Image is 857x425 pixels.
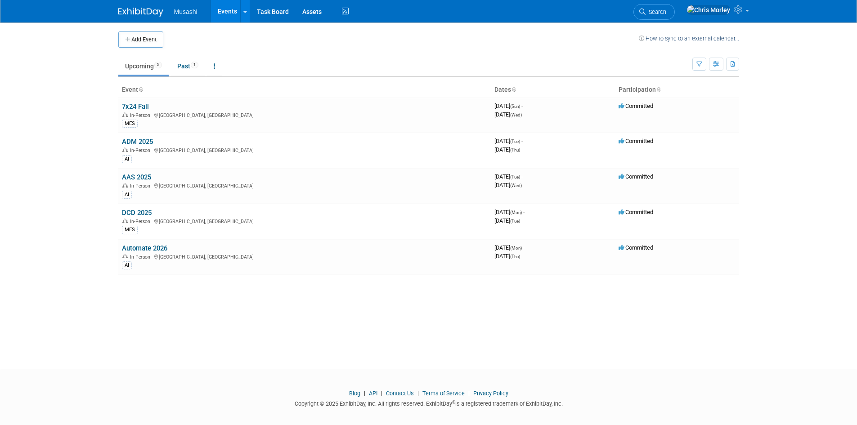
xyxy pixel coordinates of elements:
div: AI [122,261,132,269]
span: - [523,209,525,215]
span: In-Person [130,183,153,189]
a: ADM 2025 [122,138,153,146]
span: - [523,244,525,251]
span: (Wed) [510,183,522,188]
span: | [362,390,368,397]
a: Automate 2026 [122,244,167,252]
a: Terms of Service [422,390,465,397]
span: [DATE] [494,209,525,215]
span: In-Person [130,112,153,118]
span: [DATE] [494,146,520,153]
a: Upcoming5 [118,58,169,75]
span: In-Person [130,148,153,153]
span: [DATE] [494,253,520,259]
button: Add Event [118,31,163,48]
span: (Tue) [510,219,520,224]
span: [DATE] [494,173,523,180]
a: API [369,390,377,397]
div: [GEOGRAPHIC_DATA], [GEOGRAPHIC_DATA] [122,146,487,153]
span: 1 [191,62,198,68]
img: Chris Morley [686,5,731,15]
img: In-Person Event [122,254,128,259]
span: | [466,390,472,397]
span: Search [646,9,666,15]
span: Committed [619,138,653,144]
span: (Sun) [510,104,520,109]
span: Committed [619,244,653,251]
span: [DATE] [494,111,522,118]
img: In-Person Event [122,219,128,223]
span: 5 [154,62,162,68]
a: How to sync to an external calendar... [639,35,739,42]
a: Search [633,4,675,20]
div: MES [122,120,138,128]
span: (Thu) [510,254,520,259]
div: MES [122,226,138,234]
div: AI [122,155,132,163]
span: In-Person [130,254,153,260]
img: In-Person Event [122,112,128,117]
span: Committed [619,173,653,180]
a: DCD 2025 [122,209,152,217]
a: Sort by Start Date [511,86,516,93]
img: In-Person Event [122,183,128,188]
sup: ® [452,400,455,405]
a: 7x24 Fall [122,103,149,111]
span: [DATE] [494,138,523,144]
span: Committed [619,103,653,109]
span: Committed [619,209,653,215]
a: Privacy Policy [473,390,508,397]
span: [DATE] [494,244,525,251]
span: (Tue) [510,174,520,179]
a: Blog [349,390,360,397]
div: [GEOGRAPHIC_DATA], [GEOGRAPHIC_DATA] [122,253,487,260]
th: Dates [491,82,615,98]
img: ExhibitDay [118,8,163,17]
span: (Mon) [510,210,522,215]
span: Musashi [174,8,197,15]
div: [GEOGRAPHIC_DATA], [GEOGRAPHIC_DATA] [122,111,487,118]
div: [GEOGRAPHIC_DATA], [GEOGRAPHIC_DATA] [122,217,487,224]
span: (Wed) [510,112,522,117]
span: | [379,390,385,397]
div: [GEOGRAPHIC_DATA], [GEOGRAPHIC_DATA] [122,182,487,189]
a: Contact Us [386,390,414,397]
th: Participation [615,82,739,98]
th: Event [118,82,491,98]
a: Sort by Event Name [138,86,143,93]
div: AI [122,191,132,199]
span: (Mon) [510,246,522,251]
span: [DATE] [494,182,522,188]
a: Past1 [171,58,205,75]
span: In-Person [130,219,153,224]
span: | [415,390,421,397]
span: - [521,103,523,109]
span: - [521,138,523,144]
a: Sort by Participation Type [656,86,660,93]
img: In-Person Event [122,148,128,152]
span: [DATE] [494,103,523,109]
span: - [521,173,523,180]
a: AAS 2025 [122,173,151,181]
span: (Thu) [510,148,520,152]
span: (Tue) [510,139,520,144]
span: [DATE] [494,217,520,224]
